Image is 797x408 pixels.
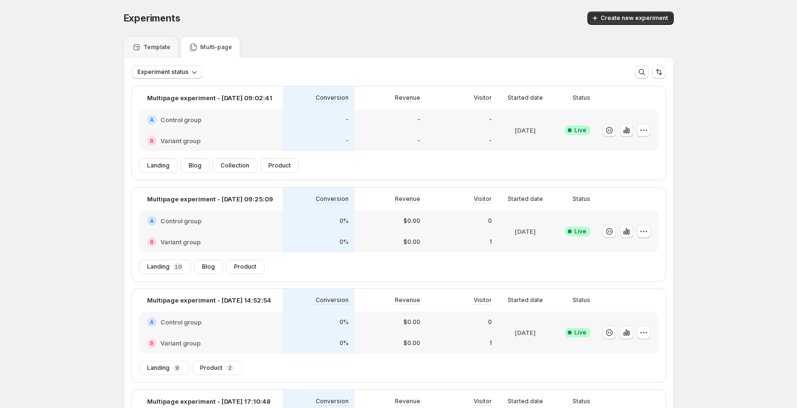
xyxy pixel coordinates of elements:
[573,195,590,203] p: Status
[143,43,170,51] p: Template
[340,339,349,347] p: 0%
[489,116,492,124] p: -
[150,340,154,346] h2: B
[316,296,349,304] p: Conversion
[202,263,215,271] span: Blog
[652,65,666,79] button: Sort the results
[417,137,420,145] p: -
[132,65,202,79] button: Experiment status
[150,239,154,245] h2: B
[404,238,420,246] p: $0.00
[395,195,420,203] p: Revenue
[574,228,586,235] span: Live
[200,364,223,372] span: Product
[340,318,349,326] p: 0%
[474,195,492,203] p: Visitor
[124,12,181,24] span: Experiments
[395,94,420,102] p: Revenue
[474,94,492,102] p: Visitor
[221,162,249,169] span: Collection
[175,365,179,371] p: 9
[508,195,543,203] p: Started date
[150,218,154,224] h2: A
[160,317,202,327] h2: Control group
[515,227,536,236] p: [DATE]
[346,137,349,145] p: -
[340,238,349,246] p: 0%
[340,217,349,225] p: 0%
[515,328,536,337] p: [DATE]
[488,318,492,326] p: 0
[574,329,586,336] span: Live
[150,319,154,325] h2: A
[160,216,202,226] h2: Control group
[228,365,232,371] p: 2
[147,194,273,204] p: Multipage experiment - [DATE] 09:25:09
[395,398,420,405] p: Revenue
[189,162,202,169] span: Blog
[316,195,349,203] p: Conversion
[395,296,420,304] p: Revenue
[150,138,154,144] h2: B
[316,94,349,102] p: Conversion
[489,238,492,246] p: 1
[573,398,590,405] p: Status
[474,398,492,405] p: Visitor
[573,296,590,304] p: Status
[147,263,170,271] span: Landing
[160,136,201,146] h2: Variant group
[160,115,202,125] h2: Control group
[488,217,492,225] p: 0
[404,217,420,225] p: $0.00
[150,117,154,123] h2: A
[489,137,492,145] p: -
[508,296,543,304] p: Started date
[160,338,201,348] h2: Variant group
[147,397,271,406] p: Multipage experiment - [DATE] 17:10:48
[316,398,349,405] p: Conversion
[147,364,170,372] span: Landing
[508,398,543,405] p: Started date
[515,126,536,135] p: [DATE]
[234,263,256,271] span: Product
[160,237,201,247] h2: Variant group
[489,339,492,347] p: 1
[346,116,349,124] p: -
[147,93,272,103] p: Multipage experiment - [DATE] 09:02:41
[200,43,232,51] p: Multi-page
[147,295,271,305] p: Multipage experiment - [DATE] 14:52:54
[174,264,182,270] p: 10
[138,68,189,76] span: Experiment status
[574,126,586,134] span: Live
[404,318,420,326] p: $0.00
[508,94,543,102] p: Started date
[404,339,420,347] p: $0.00
[587,11,674,25] button: Create new experiment
[474,296,492,304] p: Visitor
[573,94,590,102] p: Status
[147,162,170,169] span: Landing
[601,14,668,22] span: Create new experiment
[268,162,291,169] span: Product
[417,116,420,124] p: -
